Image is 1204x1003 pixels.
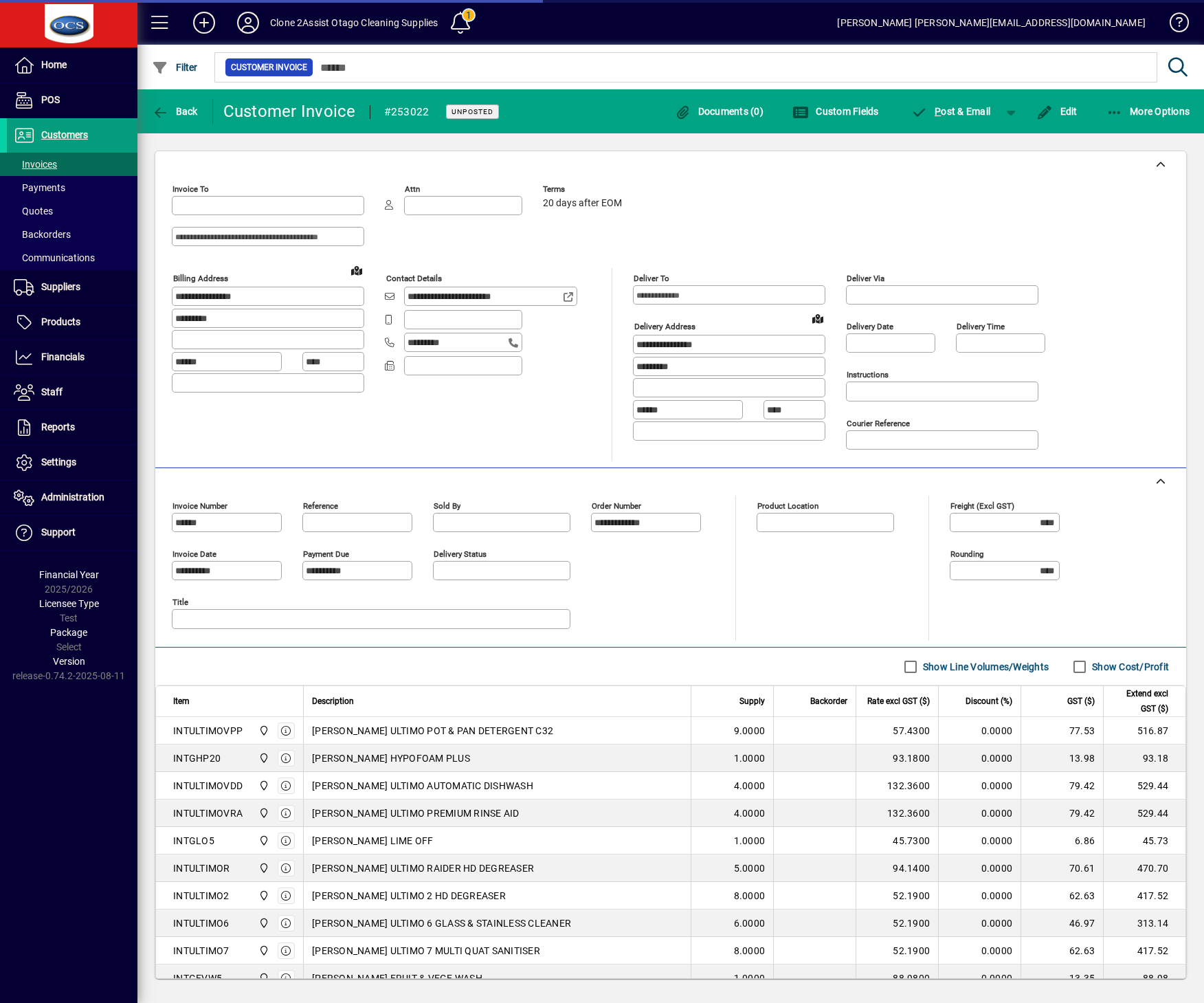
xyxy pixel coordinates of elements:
[7,270,137,305] a: Suppliers
[41,351,85,362] span: Financials
[810,694,847,709] span: Backorder
[255,778,271,793] span: Central
[7,176,137,199] a: Payments
[173,971,222,985] div: INTGFVW5
[837,12,1146,34] div: [PERSON_NAME] [PERSON_NAME][EMAIL_ADDRESS][DOMAIN_NAME]
[172,501,227,511] mat-label: Invoice number
[734,806,766,820] span: 4.0000
[303,549,349,559] mat-label: Payment due
[734,751,766,765] span: 1.0000
[41,281,80,292] span: Suppliers
[865,724,930,738] div: 57.4300
[734,889,766,903] span: 8.0000
[41,59,67,70] span: Home
[865,751,930,765] div: 93.1800
[1021,882,1103,910] td: 62.63
[14,159,57,170] span: Invoices
[938,772,1021,800] td: 0.0000
[865,861,930,875] div: 94.1400
[938,717,1021,745] td: 0.0000
[757,501,818,511] mat-label: Product location
[226,10,270,35] button: Profile
[734,944,766,958] span: 8.0000
[734,971,766,985] span: 1.0000
[847,370,889,379] mat-label: Instructions
[1103,882,1185,910] td: 417.52
[1103,99,1194,124] button: More Options
[303,501,338,511] mat-label: Reference
[734,861,766,875] span: 5.0000
[543,185,625,194] span: Terms
[7,340,137,375] a: Financials
[14,206,53,217] span: Quotes
[7,481,137,515] a: Administration
[7,246,137,269] a: Communications
[50,627,87,638] span: Package
[7,83,137,118] a: POS
[312,916,571,930] span: [PERSON_NAME] ULTIMO 6 GLASS & STAINLESS CLEANER
[173,694,190,709] span: Item
[1103,772,1185,800] td: 529.44
[865,971,930,985] div: 88.9800
[1021,717,1103,745] td: 77.53
[7,153,137,176] a: Invoices
[223,100,356,122] div: Customer Invoice
[41,94,60,105] span: POS
[152,62,198,73] span: Filter
[148,99,201,124] button: Back
[255,888,271,903] span: Central
[41,316,80,327] span: Products
[270,12,438,34] div: Clone 2Assist Otago Cleaning Supplies
[1103,855,1185,882] td: 470.70
[41,386,63,397] span: Staff
[938,745,1021,772] td: 0.0000
[938,827,1021,855] td: 0.0000
[938,965,1021,992] td: 0.0000
[1103,965,1185,992] td: 88.98
[14,182,65,193] span: Payments
[938,937,1021,965] td: 0.0000
[255,916,271,931] span: Central
[1021,772,1103,800] td: 79.42
[674,106,763,117] span: Documents (0)
[172,184,209,194] mat-label: Invoice To
[312,694,354,709] span: Description
[255,943,271,958] span: Central
[172,597,188,607] mat-label: Title
[7,305,137,340] a: Products
[14,252,95,263] span: Communications
[1021,855,1103,882] td: 70.61
[1103,937,1185,965] td: 417.52
[865,806,930,820] div: 132.3600
[39,598,99,609] span: Licensee Type
[1103,800,1185,827] td: 529.44
[592,501,641,511] mat-label: Order number
[7,199,137,223] a: Quotes
[734,724,766,738] span: 9.0000
[173,916,230,930] div: INTULTIMO6
[41,456,76,467] span: Settings
[920,660,1049,674] label: Show Line Volumes/Weights
[173,806,243,820] div: INTULTIMOVRA
[312,971,482,985] span: [PERSON_NAME] FRUIT & VEGE WASH
[950,549,983,559] mat-label: Rounding
[1106,106,1190,117] span: More Options
[792,106,879,117] span: Custom Fields
[634,274,669,283] mat-label: Deliver To
[1112,686,1168,716] span: Extend excl GST ($)
[865,889,930,903] div: 52.1900
[1021,800,1103,827] td: 79.42
[847,274,884,283] mat-label: Deliver via
[734,916,766,930] span: 6.0000
[53,656,85,667] span: Version
[938,800,1021,827] td: 0.0000
[847,419,910,428] mat-label: Courier Reference
[1159,3,1187,47] a: Knowledge Base
[173,861,230,875] div: INTULTIMOR
[312,751,470,765] span: [PERSON_NAME] HYPOFOAM PLUS
[7,48,137,82] a: Home
[938,910,1021,937] td: 0.0000
[173,751,221,765] div: INTGHP20
[1033,99,1081,124] button: Edit
[734,779,766,793] span: 4.0000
